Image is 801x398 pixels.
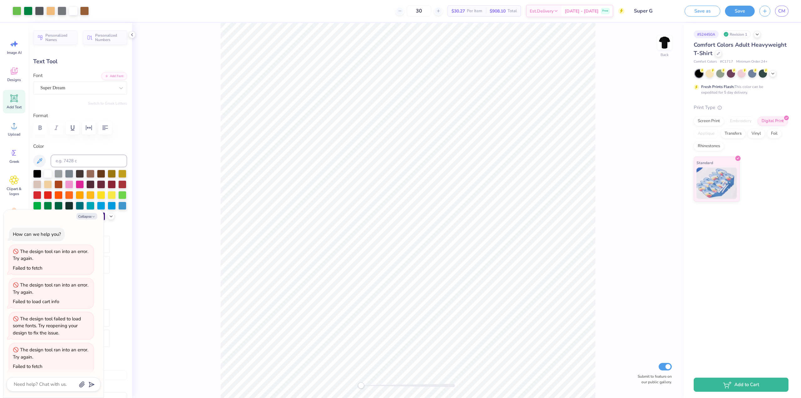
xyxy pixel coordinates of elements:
[634,374,672,385] label: Submit to feature on our public gallery.
[530,8,554,14] span: Est. Delivery
[9,159,19,164] span: Greek
[736,59,768,65] span: Minimum Order: 24 +
[8,132,20,137] span: Upload
[407,5,431,17] input: – –
[7,77,21,82] span: Designs
[758,116,788,126] div: Digital Print
[33,112,127,119] label: Format
[101,72,127,80] button: Add Font
[775,6,788,17] a: CM
[602,9,608,13] span: Free
[725,6,755,17] button: Save
[747,129,765,138] div: Vinyl
[658,36,671,49] img: Back
[13,231,61,237] div: How can we help you?
[45,33,74,42] span: Personalized Names
[13,248,88,262] div: The design tool ran into an error. Try again.
[661,52,669,58] div: Back
[721,129,746,138] div: Transfers
[51,155,127,167] input: e.g. 7428 c
[722,30,751,38] div: Revision 1
[490,8,506,14] span: $908.10
[13,282,88,295] div: The design tool ran into an error. Try again.
[701,84,778,95] div: This color can be expedited for 5 day delivery.
[694,378,788,392] button: Add to Cart
[508,8,517,14] span: Total
[13,316,81,336] div: The design tool failed to load some fonts. Try reopening your design to fix the issue.
[726,116,756,126] div: Embroidery
[88,101,127,106] button: Switch to Greek Letters
[95,33,123,42] span: Personalized Numbers
[694,116,724,126] div: Screen Print
[778,8,785,15] span: CM
[694,142,724,151] div: Rhinestones
[694,59,717,65] span: Comfort Colors
[13,265,43,271] div: Failed to fetch
[720,59,733,65] span: # C1717
[452,8,465,14] span: $30.27
[33,143,127,150] label: Color
[767,129,782,138] div: Foil
[33,72,43,79] label: Font
[358,382,364,389] div: Accessibility label
[4,186,24,196] span: Clipart & logos
[565,8,599,14] span: [DATE] - [DATE]
[701,84,734,89] strong: Fresh Prints Flash:
[7,105,22,110] span: Add Text
[7,50,22,55] span: Image AI
[696,159,713,166] span: Standard
[694,30,719,38] div: # 524450A
[629,5,675,17] input: Untitled Design
[467,8,482,14] span: Per Item
[685,6,720,17] button: Save as
[33,30,77,45] button: Personalized Names
[76,213,97,220] button: Collapse
[13,298,59,305] div: Failed to load cart info
[694,129,719,138] div: Applique
[696,168,737,199] img: Standard
[694,104,788,111] div: Print Type
[33,57,127,66] div: Text Tool
[694,41,787,57] span: Comfort Colors Adult Heavyweight T-Shirt
[13,363,43,370] div: Failed to fetch
[83,30,127,45] button: Personalized Numbers
[13,347,88,360] div: The design tool ran into an error. Try again.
